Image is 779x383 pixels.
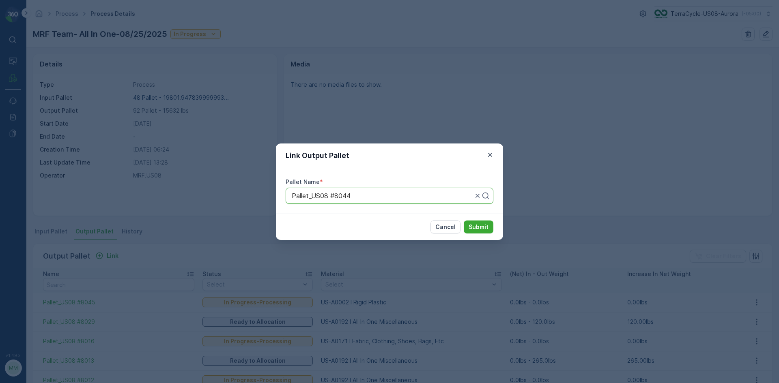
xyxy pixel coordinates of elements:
label: Pallet Name [286,178,320,185]
p: Link Output Pallet [286,150,349,161]
p: Submit [469,223,488,231]
p: Cancel [435,223,456,231]
button: Cancel [430,220,461,233]
button: Submit [464,220,493,233]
